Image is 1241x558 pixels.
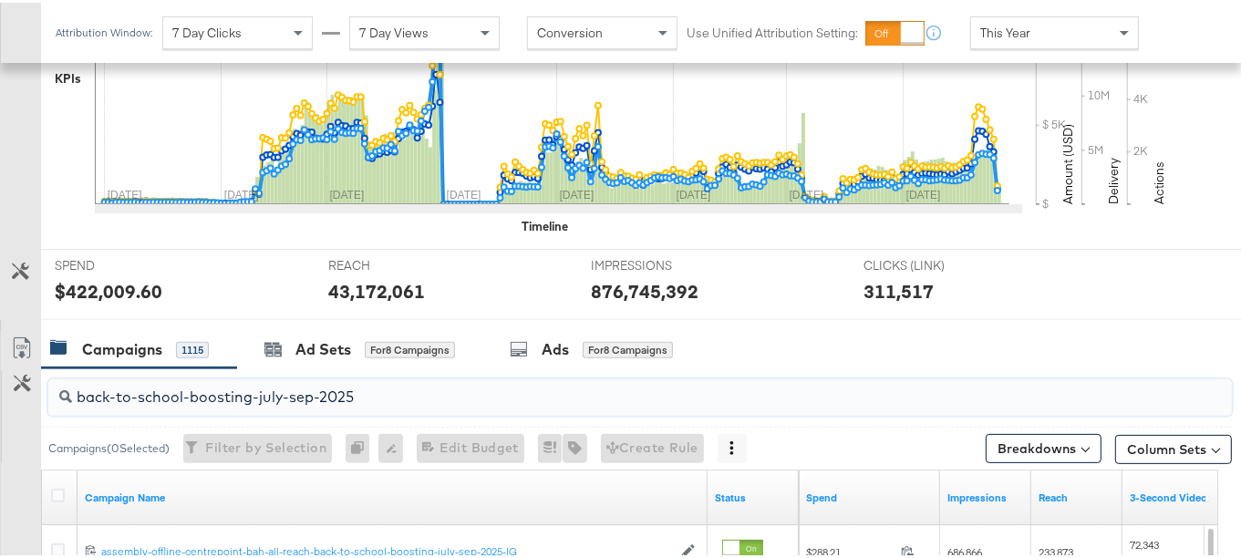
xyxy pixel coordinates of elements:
div: $422,009.60 [55,275,162,302]
button: Column Sets [1115,432,1232,461]
div: for 8 Campaigns [365,339,455,356]
input: Search Campaigns by Name, ID or Objective [72,369,1127,405]
div: 1115 [176,339,209,356]
div: for 8 Campaigns [583,339,673,356]
span: This Year [980,22,1030,38]
div: Campaigns ( 0 Selected) [48,438,170,454]
label: Use Unified Attribution Setting: [687,22,858,39]
div: KPIs [55,67,81,85]
span: 233,873 [1039,542,1073,556]
div: 0 [346,431,378,460]
div: 43,172,061 [328,275,425,302]
span: 7 Day Clicks [172,22,242,38]
div: Timeline [522,215,569,232]
a: The total amount spent to date. [806,488,933,502]
text: Delivery [1105,155,1122,201]
div: Attribution Window: [55,24,153,36]
span: 686,866 [947,542,982,556]
span: CLICKS (LINK) [864,254,1000,272]
a: The number of times your ad was served. On mobile apps an ad is counted as served the first time ... [947,488,1024,502]
div: 876,745,392 [591,275,698,302]
div: Ad Sets [295,336,351,357]
text: Amount (USD) [1060,121,1076,201]
span: 7 Day Views [359,22,429,38]
span: SPEND [55,254,191,272]
span: 72,343 [1130,535,1159,549]
div: Ads [542,336,569,357]
a: The number of people your ad was served to. [1039,488,1115,502]
a: assembly-offline-centrepoint-bah-all-reach-back-to-school-boosting-july-sep-2025-IG [101,542,672,557]
span: IMPRESSIONS [591,254,728,272]
text: Actions [1151,159,1167,201]
a: Your campaign name. [85,488,700,502]
span: REACH [328,254,465,272]
span: Conversion [537,22,603,38]
div: Campaigns [82,336,162,357]
span: $288.21 [806,542,894,556]
div: assembly-offline-centrepoint-bah-all-reach-back-to-school-boosting-july-sep-2025-IG [101,542,672,556]
a: Shows the current state of your Ad Campaign. [715,488,791,502]
div: 311,517 [864,275,934,302]
button: Breakdowns [986,431,1101,460]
